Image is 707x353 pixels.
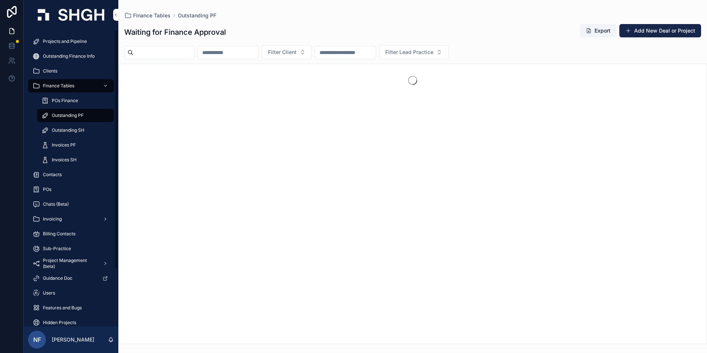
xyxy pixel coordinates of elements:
[28,198,114,211] a: Chats (Beta)
[28,227,114,241] a: Billing Contacts
[28,50,114,63] a: Outstanding Finance Info
[28,242,114,255] a: Sub-Practice
[37,153,114,167] a: Invoices SH
[38,9,104,21] img: App logo
[43,186,51,192] span: POs
[43,290,55,296] span: Users
[43,201,69,207] span: Chats (Beta)
[28,212,114,226] a: Invoicing
[28,286,114,300] a: Users
[52,336,94,343] p: [PERSON_NAME]
[43,38,87,44] span: Projects and Pipeline
[28,35,114,48] a: Projects and Pipeline
[28,64,114,78] a: Clients
[619,24,701,37] button: Add New Deal or Project
[28,79,114,93] a: Finance Tables
[43,275,72,281] span: Guidance Doc
[24,30,118,326] div: scrollable content
[379,45,449,59] button: Select Button
[28,272,114,285] a: Guidance Doc
[268,48,297,56] span: Filter Client
[33,335,41,344] span: NF
[262,45,312,59] button: Select Button
[52,98,78,104] span: POs Finance
[43,305,82,311] span: Features and Bugs
[37,109,114,122] a: Outstanding PF
[28,257,114,270] a: Project Management (beta)
[43,258,97,269] span: Project Management (beta)
[43,320,76,326] span: Hidden Projects
[580,24,616,37] button: Export
[43,53,95,59] span: Outstanding Finance Info
[28,316,114,329] a: Hidden Projects
[133,12,170,19] span: Finance Tables
[43,83,74,89] span: Finance Tables
[52,157,77,163] span: Invoices SH
[28,183,114,196] a: POs
[52,127,84,133] span: Outstanding SH
[28,301,114,315] a: Features and Bugs
[37,138,114,152] a: Invoices PF
[37,94,114,107] a: POs Finance
[28,168,114,181] a: Contacts
[124,12,170,19] a: Finance Tables
[124,27,226,37] h1: Waiting for Finance Approval
[43,231,75,237] span: Billing Contacts
[43,216,62,222] span: Invoicing
[178,12,216,19] a: Outstanding PF
[37,124,114,137] a: Outstanding SH
[43,172,62,178] span: Contacts
[52,142,76,148] span: Invoices PF
[43,246,71,252] span: Sub-Practice
[43,68,57,74] span: Clients
[52,112,84,118] span: Outstanding PF
[385,48,433,56] span: Filter Lead Practice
